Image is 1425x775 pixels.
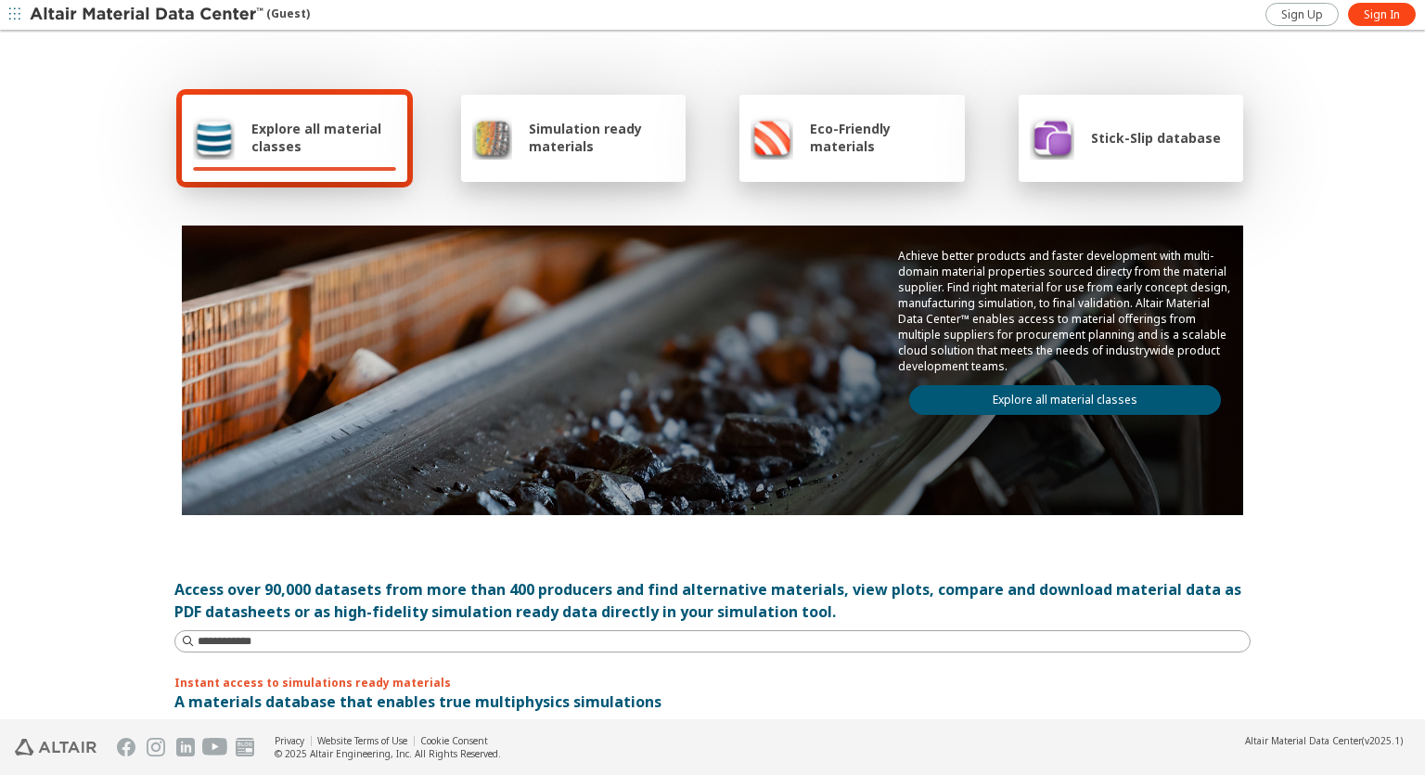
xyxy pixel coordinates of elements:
span: Explore all material classes [251,120,396,155]
a: Sign Up [1265,3,1339,26]
a: Sign In [1348,3,1416,26]
img: Altair Engineering [15,739,96,756]
span: Eco-Friendly materials [810,120,953,155]
a: Explore all material classes [909,385,1221,415]
a: Cookie Consent [420,734,488,747]
p: A materials database that enables true multiphysics simulations [174,691,1251,713]
span: Simulation ready materials [529,120,674,155]
span: Stick-Slip database [1091,129,1221,147]
span: Altair Material Data Center [1245,734,1362,747]
img: Explore all material classes [193,115,235,160]
p: Instant access to simulations ready materials [174,675,1251,691]
div: (Guest) [30,6,310,24]
div: © 2025 Altair Engineering, Inc. All Rights Reserved. [275,747,501,760]
img: Simulation ready materials [472,115,512,160]
a: Website Terms of Use [317,734,407,747]
p: Achieve better products and faster development with multi-domain material properties sourced dire... [898,248,1232,374]
div: (v2025.1) [1245,734,1403,747]
span: Sign In [1364,7,1400,22]
img: Stick-Slip database [1030,115,1074,160]
div: Access over 90,000 datasets from more than 400 producers and find alternative materials, view plo... [174,578,1251,623]
span: Sign Up [1281,7,1323,22]
img: Altair Material Data Center [30,6,266,24]
a: Privacy [275,734,304,747]
img: Eco-Friendly materials [751,115,793,160]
